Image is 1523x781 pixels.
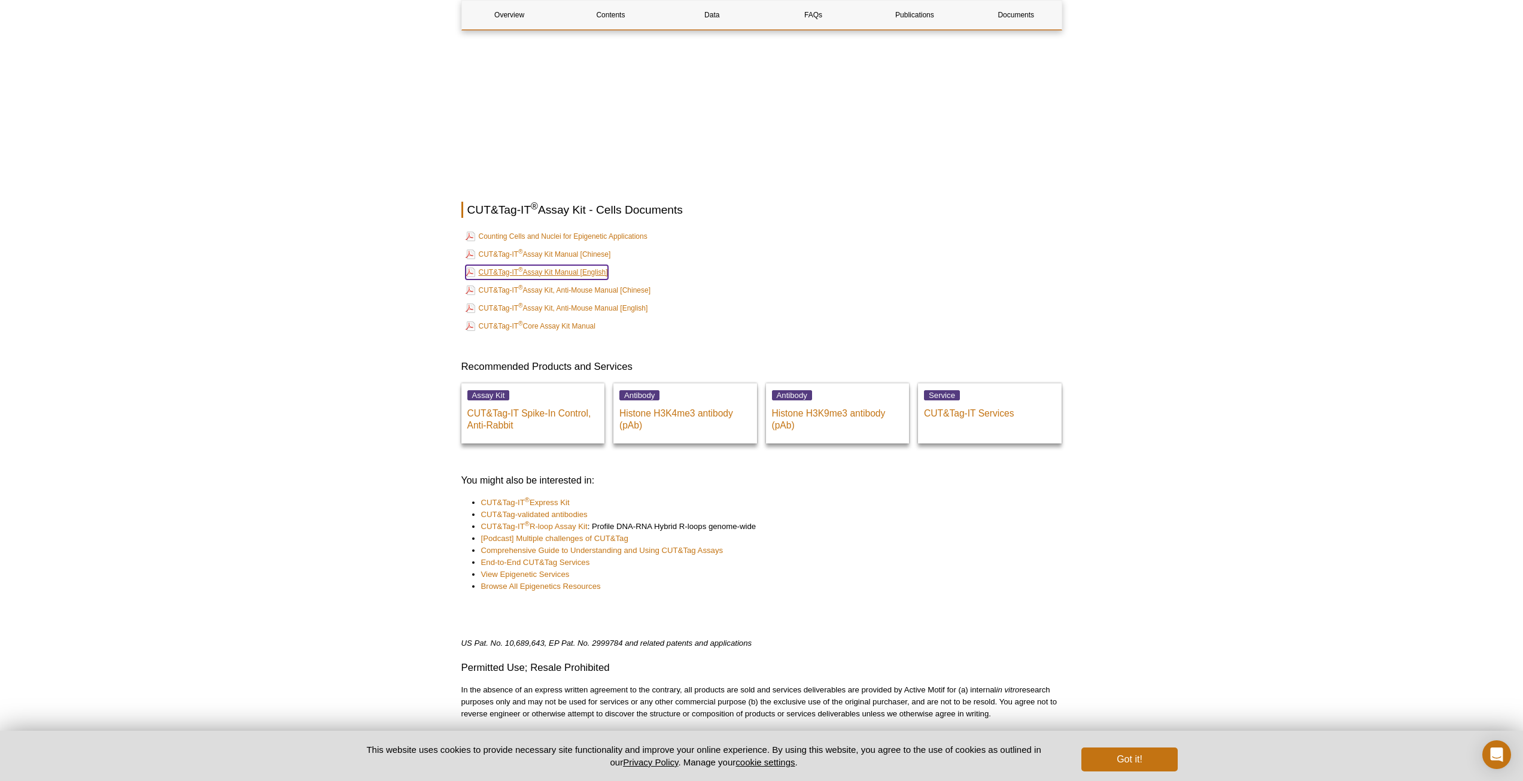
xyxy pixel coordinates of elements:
[867,1,962,29] a: Publications
[481,545,723,557] a: Comprehensive Guide to Understanding and Using CUT&Tag Assays
[518,320,522,327] sup: ®
[664,1,759,29] a: Data
[461,383,605,443] a: Assay Kit CUT&Tag-IT Spike-In Control, Anti-Rabbit
[481,557,590,569] a: End-to-End CUT&Tag Services
[466,283,651,297] a: CUT&Tag-IT®Assay Kit, Anti-Mouse Manual [Chinese]
[481,497,570,509] a: CUT&Tag-IT®Express Kit
[735,757,795,767] button: cookie settings
[518,266,522,273] sup: ®
[466,229,647,244] a: Counting Cells and Nuclei for Epigenetic Applications
[518,248,522,255] sup: ®
[563,1,658,29] a: Contents
[461,661,1062,675] h3: Permitted Use; Resale Prohibited
[772,390,812,400] span: Antibody
[461,360,1062,374] h3: Recommended Products and Services
[461,684,1062,720] p: In the absence of an express written agreement to the contrary, all products are sold and service...
[461,202,1062,218] h2: CUT&Tag-IT Assay Kit - Cells Documents
[467,390,510,400] span: Assay Kit
[918,383,1062,443] a: Service CUT&Tag-IT Services
[766,383,910,443] a: Antibody Histone H3K9me3 antibody (pAb)
[1081,747,1177,771] button: Got it!
[481,581,601,592] a: Browse All Epigenetics Resources
[924,390,960,400] span: Service
[968,1,1063,29] a: Documents
[525,519,530,527] sup: ®
[467,402,599,431] p: CUT&Tag-IT Spike-In Control, Anti-Rabbit
[518,284,522,291] sup: ®
[531,200,538,211] sup: ®
[1482,740,1511,769] div: Open Intercom Messenger
[613,383,757,443] a: Antibody Histone H3K4me3 antibody (pAb)
[481,521,1050,533] li: : Profile DNA-RNA Hybrid R-loops genome-wide
[996,685,1020,694] i: in vitro
[466,247,611,262] a: CUT&Tag-IT®Assay Kit Manual [Chinese]
[518,302,522,309] sup: ®
[466,265,608,279] a: CUT&Tag-IT®Assay Kit Manual [English]
[623,757,678,767] a: Privacy Policy
[619,390,659,400] span: Antibody
[462,1,557,29] a: Overview
[466,301,648,315] a: CUT&Tag-IT®Assay Kit, Anti-Mouse Manual [English]
[481,569,570,581] a: View Epigenetic Services
[461,639,752,648] em: US Pat. No. 10,689,643, EP Pat. No. 2999784 and related patents and applications
[619,402,751,431] p: Histone H3K4me3 antibody (pAb)
[481,509,588,521] a: CUT&Tag-validated antibodies
[481,521,588,533] a: CUT&Tag-IT®R-loop Assay Kit
[924,402,1056,420] p: CUT&Tag-IT Services
[466,319,595,333] a: CUT&Tag-IT®Core Assay Kit Manual
[346,743,1062,768] p: This website uses cookies to provide necessary site functionality and improve your online experie...
[461,473,1062,488] h3: You might also be interested in:
[772,402,904,431] p: Histone H3K9me3 antibody (pAb)
[481,533,628,545] a: [Podcast] Multiple challenges of CUT&Tag
[525,496,530,503] sup: ®
[765,1,861,29] a: FAQs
